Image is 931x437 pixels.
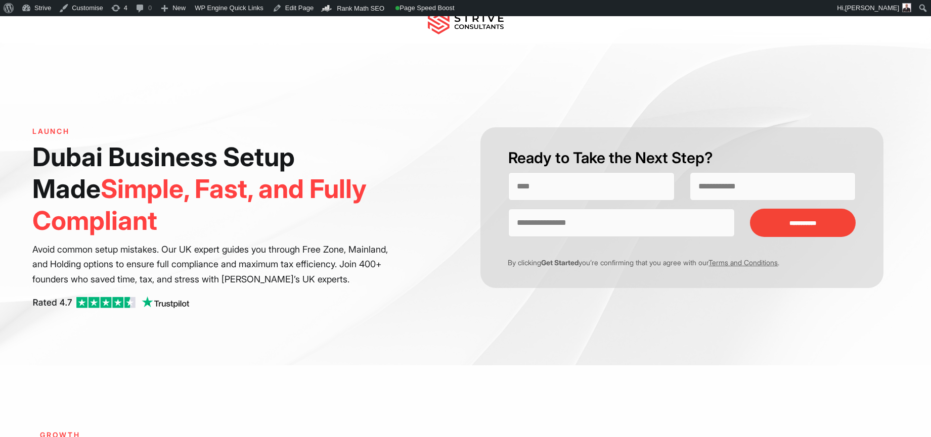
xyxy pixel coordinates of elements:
span: [PERSON_NAME] [845,4,899,12]
h2: Ready to Take the Next Step? [508,148,855,168]
h1: Dubai Business Setup Made [32,141,405,237]
img: main-logo.svg [428,9,504,34]
strong: Get Started [541,258,579,267]
span: Rank Math SEO [337,5,384,12]
h6: LAUNCH [32,127,405,136]
a: Terms and Conditions [708,258,778,267]
p: Avoid common setup mistakes. Our UK expert guides you through Free Zone, Mainland, and Holding op... [32,242,405,287]
p: By clicking you’re confirming that you agree with our . [501,257,848,268]
span: Simple, Fast, and Fully Compliant [32,173,367,236]
form: Contact form [466,127,899,288]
